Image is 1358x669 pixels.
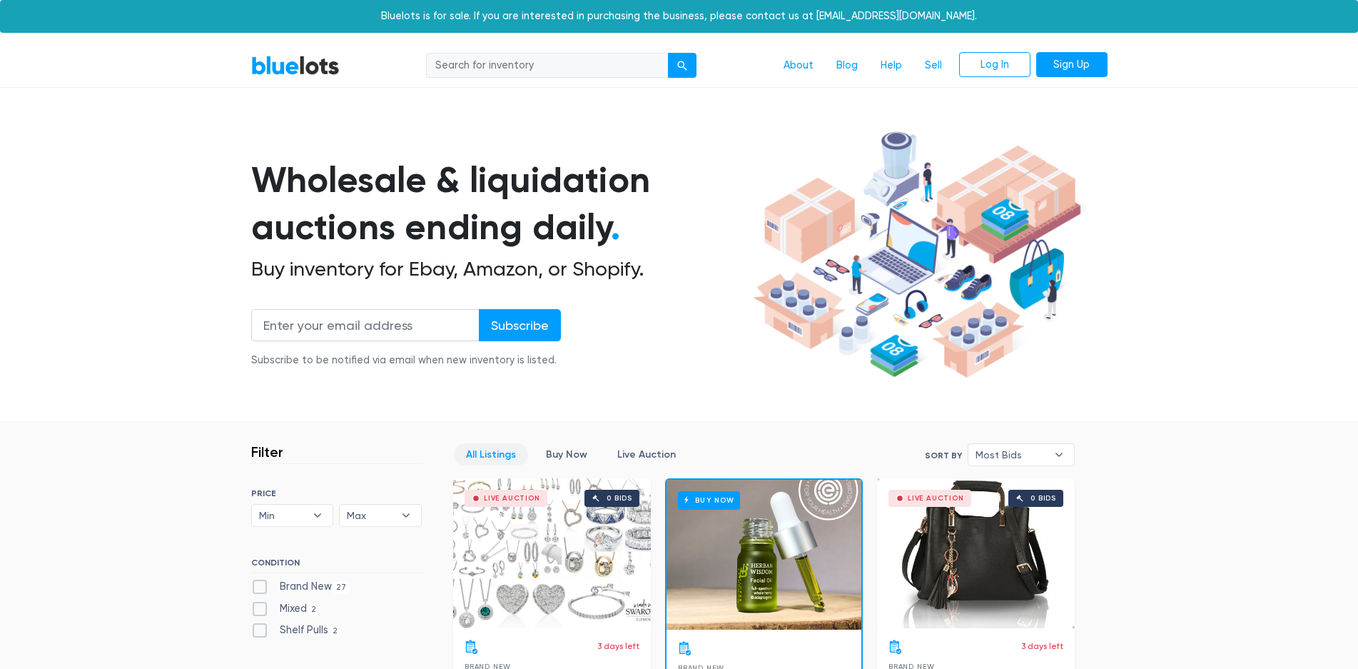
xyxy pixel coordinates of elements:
[391,505,421,526] b: ▾
[1044,444,1074,466] b: ▾
[597,640,639,653] p: 3 days left
[251,558,422,573] h6: CONDITION
[976,444,1047,466] span: Most Bids
[251,601,321,617] label: Mixed
[251,488,422,498] h6: PRICE
[251,443,283,461] h3: Filter
[328,626,343,638] span: 2
[534,443,599,466] a: Buy Now
[259,505,306,526] span: Min
[251,257,748,281] h2: Buy inventory for Ebay, Amazon, or Shopify.
[611,206,620,248] span: .
[913,52,953,79] a: Sell
[332,582,351,593] span: 27
[251,353,561,368] div: Subscribe to be notified via email when new inventory is listed.
[426,53,669,79] input: Search for inventory
[667,480,861,630] a: Buy Now
[678,491,740,509] h6: Buy Now
[1036,52,1108,78] a: Sign Up
[307,604,321,615] span: 2
[251,623,343,638] label: Shelf Pulls
[869,52,913,79] a: Help
[454,443,528,466] a: All Listings
[772,52,825,79] a: About
[925,449,962,462] label: Sort By
[251,55,340,76] a: BlueLots
[303,505,333,526] b: ▾
[1021,640,1063,653] p: 3 days left
[959,52,1030,78] a: Log In
[607,495,632,502] div: 0 bids
[1030,495,1056,502] div: 0 bids
[484,495,540,502] div: Live Auction
[748,125,1086,385] img: hero-ee84e7d0318cb26816c560f6b4441b76977f77a177738b4e94f68c95b2b83dbb.png
[251,579,351,595] label: Brand New
[825,52,869,79] a: Blog
[251,309,480,341] input: Enter your email address
[251,156,748,251] h1: Wholesale & liquidation auctions ending daily
[908,495,964,502] div: Live Auction
[479,309,561,341] input: Subscribe
[877,478,1075,628] a: Live Auction 0 bids
[605,443,688,466] a: Live Auction
[453,478,651,628] a: Live Auction 0 bids
[347,505,394,526] span: Max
